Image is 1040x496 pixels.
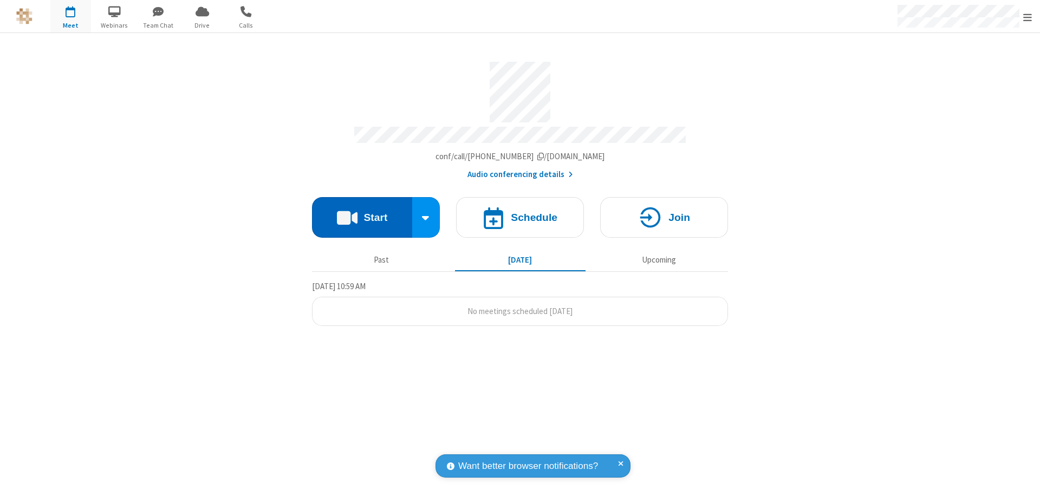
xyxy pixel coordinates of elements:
[312,281,366,291] span: [DATE] 10:59 AM
[312,197,412,238] button: Start
[363,212,387,223] h4: Start
[458,459,598,473] span: Want better browser notifications?
[316,250,447,270] button: Past
[668,212,690,223] h4: Join
[456,197,584,238] button: Schedule
[50,21,91,30] span: Meet
[594,250,724,270] button: Upcoming
[138,21,179,30] span: Team Chat
[226,21,266,30] span: Calls
[467,168,573,181] button: Audio conferencing details
[1013,468,1032,488] iframe: Chat
[600,197,728,238] button: Join
[435,151,605,163] button: Copy my meeting room linkCopy my meeting room link
[16,8,32,24] img: QA Selenium DO NOT DELETE OR CHANGE
[455,250,586,270] button: [DATE]
[435,151,605,161] span: Copy my meeting room link
[94,21,135,30] span: Webinars
[467,306,573,316] span: No meetings scheduled [DATE]
[312,280,728,327] section: Today's Meetings
[182,21,223,30] span: Drive
[312,54,728,181] section: Account details
[412,197,440,238] div: Start conference options
[511,212,557,223] h4: Schedule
